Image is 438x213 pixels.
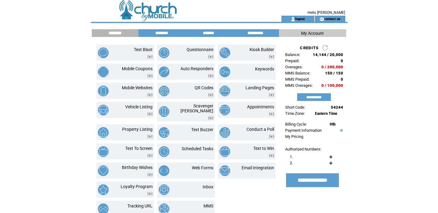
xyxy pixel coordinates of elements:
img: questionnaire.png [159,47,169,58]
img: video.png [208,55,213,58]
span: Prepaid: [285,58,299,63]
a: Text To Screen [125,146,153,151]
img: video.png [208,74,213,78]
img: kiosk-builder.png [219,47,230,58]
img: video.png [147,135,153,138]
span: MMS Overages: [285,83,313,88]
a: Loyalty Program [121,184,153,189]
span: 1. [290,155,293,159]
img: keywords.png [219,66,230,77]
a: Email Integration [242,165,274,170]
img: video.png [147,93,153,97]
a: My Pricing [285,134,303,139]
span: Short Code: [285,105,305,110]
img: mobile-websites.png [98,86,109,96]
a: Keywords [255,66,274,71]
img: text-blast.png [98,47,109,58]
span: 0 / 100,000 [321,83,343,88]
img: video.png [269,112,274,116]
img: video.png [147,192,153,195]
span: My Account [301,31,324,36]
a: Mobile Websites [122,85,153,90]
span: 0 [341,77,343,82]
span: Time Zone: [285,111,305,116]
img: text-to-screen.png [98,146,109,157]
img: help.gif [339,129,343,132]
a: Mobile Coupons [122,66,153,71]
span: MMS Balance: [285,71,310,75]
img: video.png [269,154,274,157]
span: 54244 [331,105,343,110]
a: Kiosk Builder [250,47,274,52]
a: Vehicle Listing [125,104,153,109]
span: MMS Prepaid: [285,77,309,82]
a: Payment Information [285,128,322,133]
a: contact us [324,17,340,21]
a: Text Buzzer [191,127,213,132]
img: qr-codes.png [159,86,169,96]
img: text-to-win.png [219,146,230,157]
img: scheduled-tasks.png [159,146,169,157]
a: logout [295,17,305,21]
a: Text to Win [253,146,274,151]
img: video.png [147,154,153,157]
img: video.png [147,74,153,78]
span: Authorized Numbers: [285,147,321,151]
a: Scheduled Tasks [182,146,213,151]
span: 2. [290,161,293,165]
a: Landing Pages [246,85,274,90]
img: email-integration.png [219,165,230,176]
span: Billing Cycle: [285,122,307,127]
span: 0 [341,58,343,63]
span: 9th [330,122,335,127]
span: 14,144 / 20,000 [313,52,343,57]
img: loyalty-program.png [98,184,109,195]
img: vehicle-listing.png [98,105,109,115]
a: Web Forms [192,165,213,170]
span: Eastern Time [315,111,337,116]
img: text-buzzer.png [159,127,169,138]
a: Inbox [203,184,213,189]
img: video.png [147,173,153,176]
span: Overages: [285,65,303,69]
img: video.png [208,93,213,97]
span: CREDITS [300,46,319,50]
img: video.png [269,55,274,58]
img: appointments.png [219,105,230,115]
span: Balance: [285,52,300,57]
span: 150 / 150 [325,71,343,75]
a: Appointments [247,104,274,109]
img: inbox.png [159,184,169,195]
a: Questionnaire [187,47,213,52]
img: video.png [269,93,274,97]
img: auto-responders.png [159,66,169,77]
a: Tracking URL [127,203,153,208]
img: video.png [147,112,153,116]
img: landing-pages.png [219,86,230,96]
span: Hello [PERSON_NAME] [308,10,345,15]
img: conduct-a-poll.png [219,127,230,138]
img: mobile-coupons.png [98,66,109,77]
img: contact_us_icon.gif [320,17,324,22]
img: web-forms.png [159,165,169,176]
img: video.png [208,116,213,120]
a: MMS [203,203,213,208]
a: Scavenger [PERSON_NAME] [180,103,213,113]
a: Text Blast [134,47,153,52]
span: 0 / 200,000 [321,65,343,69]
img: video.png [147,55,153,58]
img: property-listing.png [98,127,109,138]
img: account_icon.gif [291,17,295,22]
a: Property Listing [122,127,153,132]
a: Conduct a Poll [246,127,274,132]
img: video.png [269,135,274,138]
img: scavenger-hunt.png [159,106,169,117]
a: QR Codes [195,85,213,90]
img: birthday-wishes.png [98,165,109,176]
a: Auto Responders [180,66,213,71]
a: Birthday Wishes [122,165,153,170]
